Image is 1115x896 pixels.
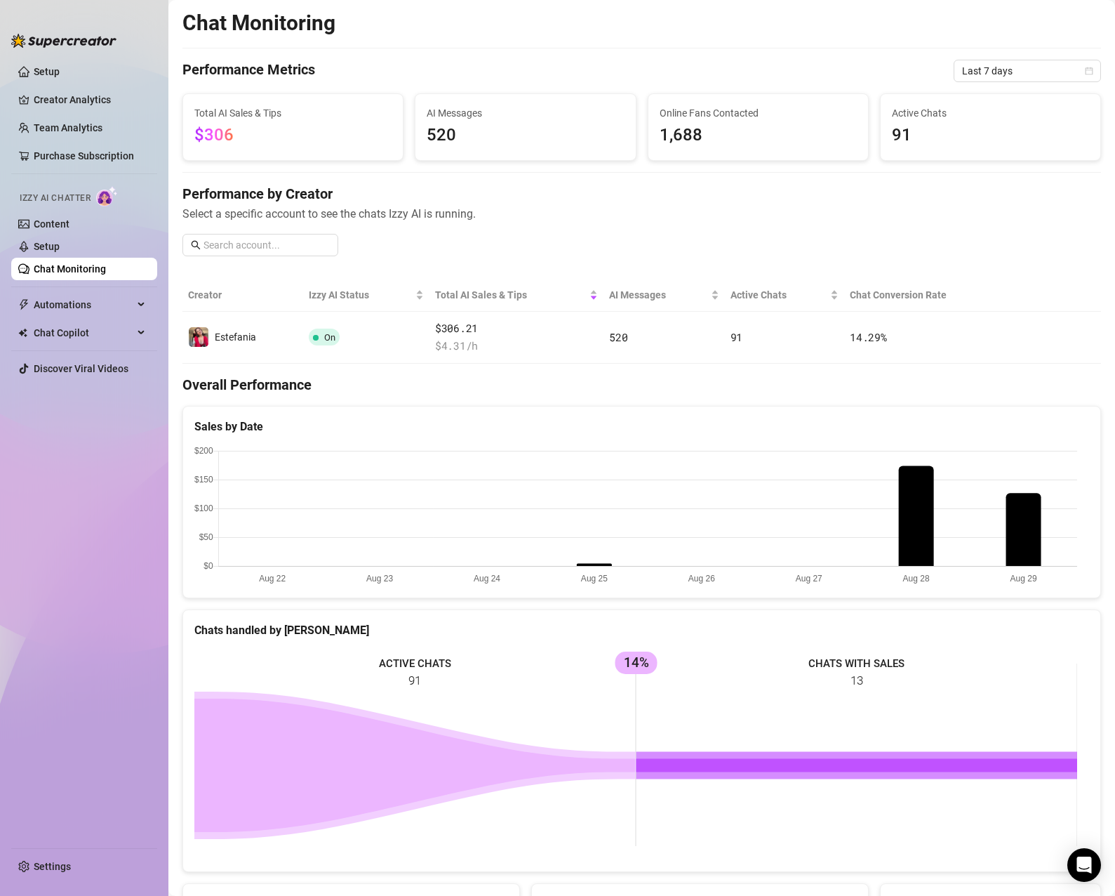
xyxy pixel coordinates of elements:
span: search [191,240,201,250]
th: Izzy AI Status [303,279,429,312]
span: AI Messages [427,105,624,121]
th: Active Chats [725,279,845,312]
span: Izzy AI Chatter [20,192,91,205]
th: Chat Conversion Rate [844,279,1009,312]
span: Total AI Sales & Tips [194,105,392,121]
th: Total AI Sales & Tips [429,279,603,312]
span: AI Messages [609,287,707,303]
span: Active Chats [730,287,828,303]
a: Content [34,218,69,230]
span: $ 4.31 /h [435,338,598,355]
img: Chat Copilot [18,328,27,338]
input: Search account... [203,237,330,253]
span: calendar [1085,67,1093,75]
a: Creator Analytics [34,88,146,111]
a: Setup [34,241,60,252]
span: Online Fans Contacted [660,105,857,121]
th: Creator [182,279,303,312]
span: Izzy AI Status [309,287,413,303]
h2: Chat Monitoring [182,10,335,37]
a: Settings [34,861,71,872]
span: 1,688 [660,122,857,149]
span: Select a specific account to see the chats Izzy AI is running. [182,205,1101,223]
span: $306 [194,125,234,145]
a: Discover Viral Videos [34,363,128,374]
div: Chats handled by [PERSON_NAME] [194,621,1089,639]
th: AI Messages [603,279,724,312]
img: Estefania [189,327,208,347]
a: Chat Monitoring [34,263,106,275]
span: Active Chats [892,105,1089,121]
span: 520 [427,122,624,149]
span: On [324,332,335,343]
span: Total AI Sales & Tips [435,287,587,303]
span: Estefania [215,331,256,343]
h4: Performance Metrics [182,60,315,82]
span: 91 [892,122,1089,149]
span: Last 7 days [962,60,1093,81]
a: Setup [34,66,60,77]
img: AI Chatter [96,186,118,206]
span: Chat Copilot [34,322,133,344]
h4: Performance by Creator [182,184,1101,204]
span: $306.21 [435,320,598,337]
span: 14.29 % [850,330,886,344]
span: thunderbolt [18,299,29,310]
a: Team Analytics [34,122,102,133]
h4: Overall Performance [182,375,1101,395]
span: 520 [609,330,627,344]
div: Open Intercom Messenger [1067,848,1101,882]
span: 91 [730,330,742,344]
div: Sales by Date [194,418,1089,435]
a: Purchase Subscription [34,150,134,162]
img: logo-BBDzfeDw.svg [11,34,116,48]
span: Automations [34,294,133,316]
